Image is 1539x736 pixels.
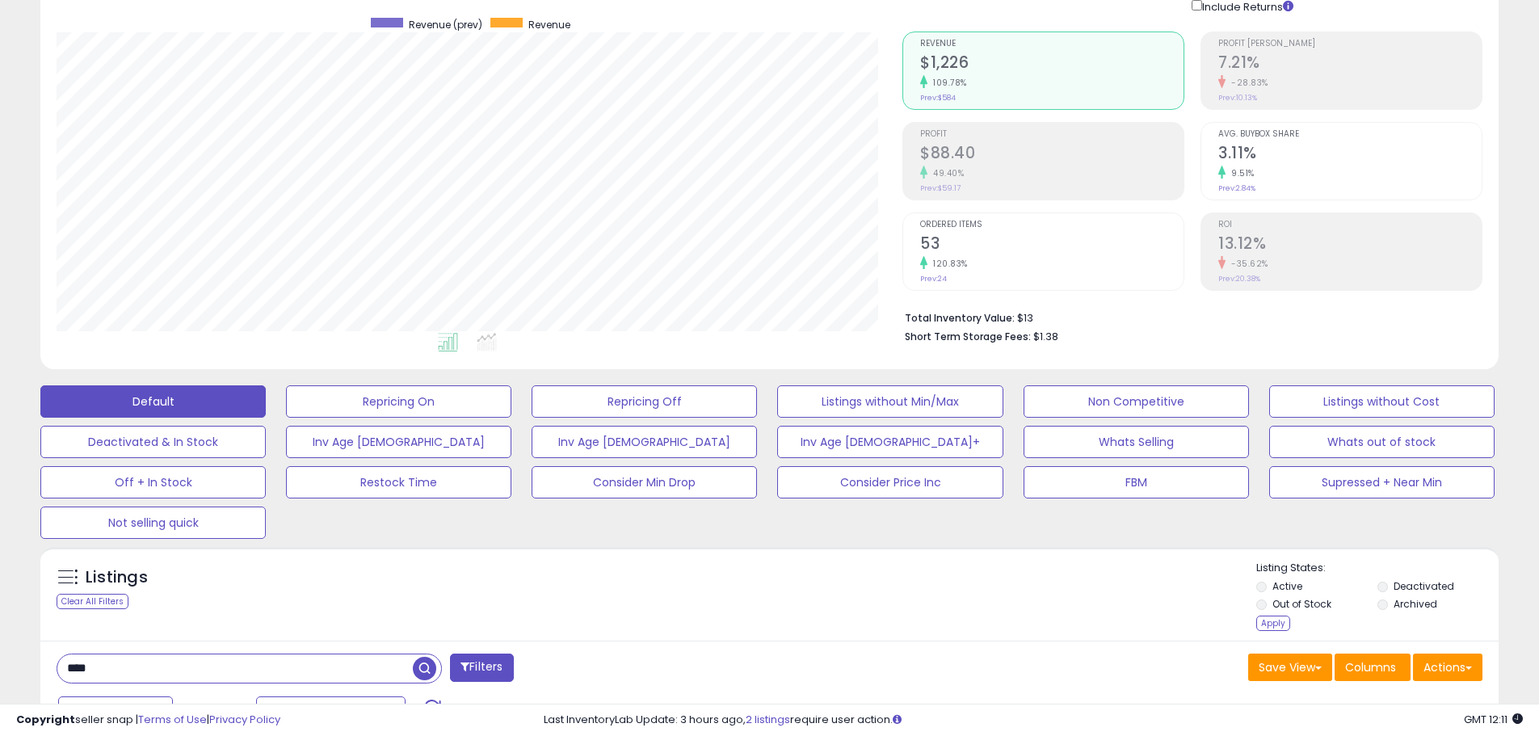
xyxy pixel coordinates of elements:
[409,18,482,32] span: Revenue (prev)
[1218,93,1257,103] small: Prev: 10.13%
[286,426,511,458] button: Inv Age [DEMOGRAPHIC_DATA]
[905,307,1470,326] li: $13
[40,507,266,539] button: Not selling quick
[1272,579,1302,593] label: Active
[927,167,964,179] small: 49.40%
[286,466,511,498] button: Restock Time
[532,385,757,418] button: Repricing Off
[1413,654,1482,681] button: Actions
[1024,466,1249,498] button: FBM
[82,702,153,718] span: Last 30 Days
[1335,654,1411,681] button: Columns
[920,53,1184,75] h2: $1,226
[58,696,173,724] button: Last 30 Days
[286,385,511,418] button: Repricing On
[16,713,280,728] div: seller snap | |
[1218,40,1482,48] span: Profit [PERSON_NAME]
[86,566,148,589] h5: Listings
[1394,579,1454,593] label: Deactivated
[920,274,947,284] small: Prev: 24
[450,654,513,682] button: Filters
[138,712,207,727] a: Terms of Use
[1218,53,1482,75] h2: 7.21%
[532,466,757,498] button: Consider Min Drop
[280,702,385,718] span: Jun-15 - [DATE]-14
[1218,234,1482,256] h2: 13.12%
[1226,77,1268,89] small: -28.83%
[1345,659,1396,675] span: Columns
[920,144,1184,166] h2: $88.40
[256,696,406,724] button: Jun-15 - [DATE]-14
[528,18,570,32] span: Revenue
[1024,385,1249,418] button: Non Competitive
[16,712,75,727] strong: Copyright
[1269,466,1495,498] button: Supressed + Near Min
[1269,426,1495,458] button: Whats out of stock
[1256,561,1499,576] p: Listing States:
[777,385,1003,418] button: Listings without Min/Max
[1218,183,1255,193] small: Prev: 2.84%
[40,426,266,458] button: Deactivated & In Stock
[920,93,956,103] small: Prev: $584
[532,426,757,458] button: Inv Age [DEMOGRAPHIC_DATA]
[1226,258,1268,270] small: -35.62%
[1218,130,1482,139] span: Avg. Buybox Share
[746,712,790,727] a: 2 listings
[905,330,1031,343] b: Short Term Storage Fees:
[777,426,1003,458] button: Inv Age [DEMOGRAPHIC_DATA]+
[1024,426,1249,458] button: Whats Selling
[1256,616,1290,631] div: Apply
[1464,712,1523,727] span: 2025-08-14 12:11 GMT
[1218,144,1482,166] h2: 3.11%
[777,466,1003,498] button: Consider Price Inc
[920,40,1184,48] span: Revenue
[920,130,1184,139] span: Profit
[1248,654,1332,681] button: Save View
[1269,385,1495,418] button: Listings without Cost
[209,712,280,727] a: Privacy Policy
[927,258,968,270] small: 120.83%
[920,183,961,193] small: Prev: $59.17
[920,234,1184,256] h2: 53
[1394,597,1437,611] label: Archived
[544,713,1523,728] div: Last InventoryLab Update: 3 hours ago, require user action.
[1226,167,1255,179] small: 9.51%
[40,385,266,418] button: Default
[57,594,128,609] div: Clear All Filters
[1033,329,1058,344] span: $1.38
[920,221,1184,229] span: Ordered Items
[1272,597,1331,611] label: Out of Stock
[40,466,266,498] button: Off + In Stock
[1218,221,1482,229] span: ROI
[905,311,1015,325] b: Total Inventory Value:
[1218,274,1260,284] small: Prev: 20.38%
[927,77,967,89] small: 109.78%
